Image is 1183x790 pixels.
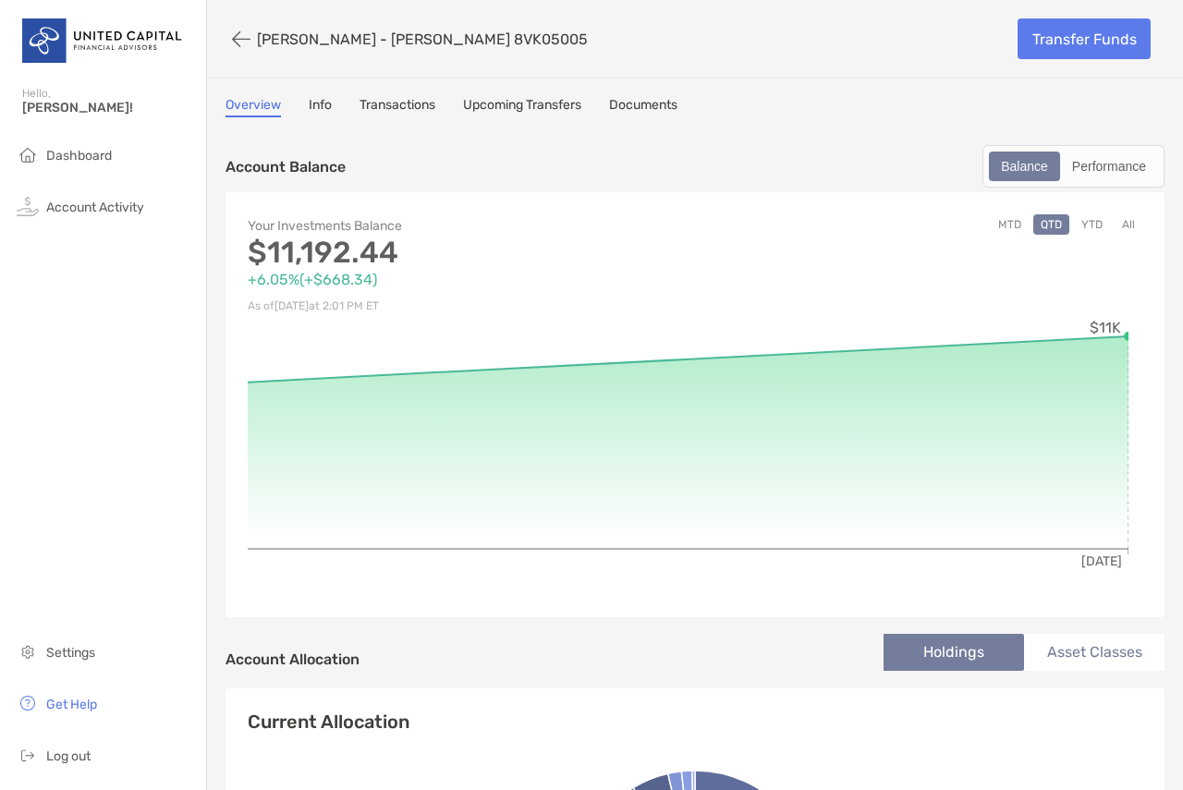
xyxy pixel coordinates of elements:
[309,97,332,117] a: Info
[17,195,39,217] img: activity icon
[248,241,695,264] p: $11,192.44
[46,748,91,764] span: Log out
[1081,553,1122,569] tspan: [DATE]
[248,214,695,237] p: Your Investments Balance
[463,97,581,117] a: Upcoming Transfers
[991,214,1029,235] button: MTD
[1033,214,1069,235] button: QTD
[46,200,144,215] span: Account Activity
[22,7,184,74] img: United Capital Logo
[1024,634,1165,671] li: Asset Classes
[1074,214,1110,235] button: YTD
[226,97,281,117] a: Overview
[226,155,346,178] p: Account Balance
[17,744,39,766] img: logout icon
[17,692,39,714] img: get-help icon
[248,711,409,733] h4: Current Allocation
[257,30,588,48] p: [PERSON_NAME] - [PERSON_NAME] 8VK05005
[17,640,39,662] img: settings icon
[248,295,695,318] p: As of [DATE] at 2:01 PM ET
[1018,18,1151,59] a: Transfer Funds
[982,145,1165,188] div: segmented control
[46,148,112,164] span: Dashboard
[991,153,1058,179] div: Balance
[248,268,695,291] p: +6.05% ( +$668.34 )
[46,645,95,661] span: Settings
[17,143,39,165] img: household icon
[609,97,677,117] a: Documents
[226,650,360,668] h4: Account Allocation
[22,100,195,115] span: [PERSON_NAME]!
[1090,319,1121,336] tspan: $11K
[46,697,97,712] span: Get Help
[1062,153,1156,179] div: Performance
[1115,214,1142,235] button: All
[360,97,435,117] a: Transactions
[884,634,1024,671] li: Holdings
